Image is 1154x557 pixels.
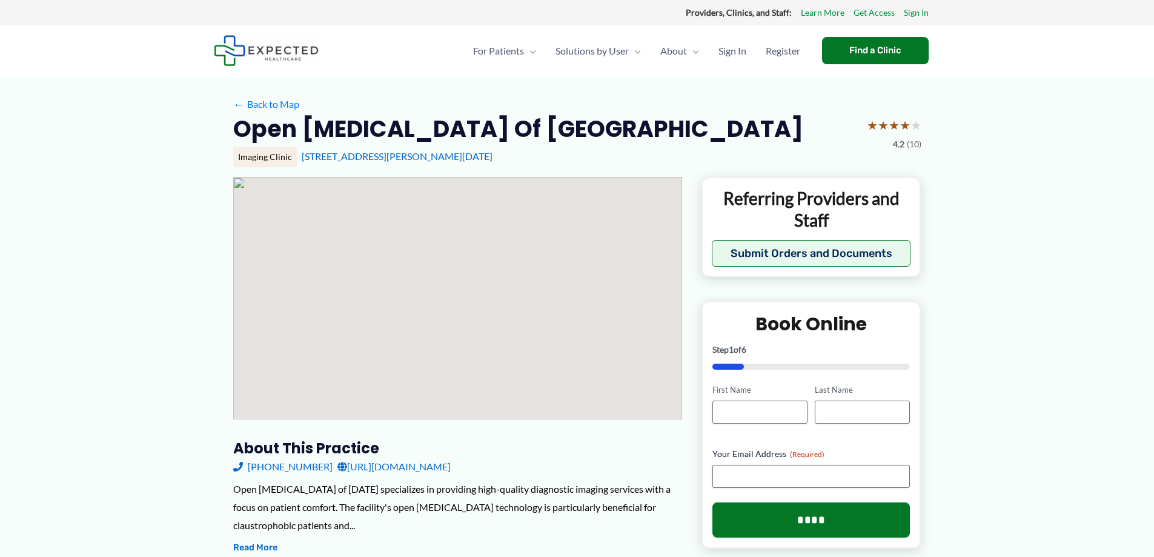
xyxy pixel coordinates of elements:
span: ★ [878,114,889,136]
a: Sign In [709,30,756,72]
h3: About this practice [233,439,682,458]
span: 4.2 [893,136,904,152]
span: Menu Toggle [687,30,699,72]
p: Step of [712,345,910,354]
a: [PHONE_NUMBER] [233,458,333,476]
a: Get Access [854,5,895,21]
div: Open [MEDICAL_DATA] of [DATE] specializes in providing high-quality diagnostic imaging services w... [233,480,682,534]
span: Sign In [718,30,746,72]
p: Referring Providers and Staff [712,187,911,232]
label: Last Name [815,384,910,396]
nav: Primary Site Navigation [463,30,810,72]
span: About [660,30,687,72]
div: Imaging Clinic [233,147,297,167]
span: ★ [900,114,910,136]
a: Solutions by UserMenu Toggle [546,30,651,72]
span: 1 [729,344,734,355]
a: For PatientsMenu Toggle [463,30,546,72]
h2: Open [MEDICAL_DATA] of [GEOGRAPHIC_DATA] [233,114,803,144]
span: 6 [741,344,746,355]
a: [URL][DOMAIN_NAME] [337,458,451,476]
span: (10) [907,136,921,152]
button: Read More [233,541,277,555]
span: ← [233,98,245,110]
label: First Name [712,384,807,396]
span: Solutions by User [555,30,629,72]
strong: Providers, Clinics, and Staff: [686,7,792,18]
a: [STREET_ADDRESS][PERSON_NAME][DATE] [302,150,492,162]
label: Your Email Address [712,448,910,460]
span: Menu Toggle [524,30,536,72]
span: For Patients [473,30,524,72]
span: Menu Toggle [629,30,641,72]
a: Find a Clinic [822,37,929,64]
span: ★ [867,114,878,136]
img: Expected Healthcare Logo - side, dark font, small [214,35,319,66]
a: AboutMenu Toggle [651,30,709,72]
h2: Book Online [712,312,910,336]
button: Submit Orders and Documents [712,240,911,267]
a: Sign In [904,5,929,21]
a: Register [756,30,810,72]
a: Learn More [801,5,844,21]
span: ★ [910,114,921,136]
a: ←Back to Map [233,95,299,113]
span: (Required) [790,450,824,459]
span: ★ [889,114,900,136]
span: Register [766,30,800,72]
